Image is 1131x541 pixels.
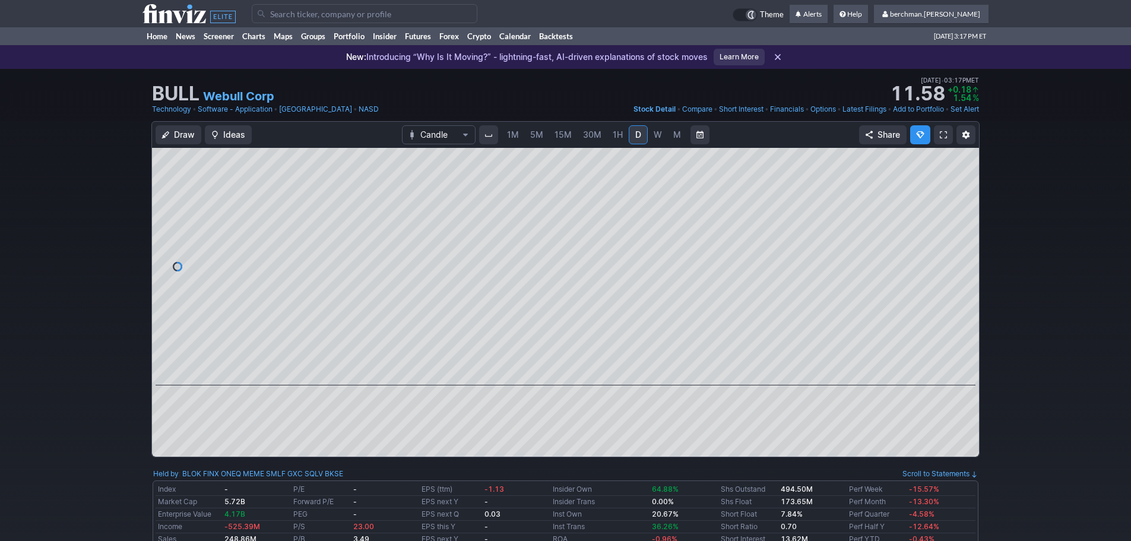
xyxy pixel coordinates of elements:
span: Theme [760,8,784,21]
a: 30M [578,125,607,144]
span: • [888,103,892,115]
a: Groups [297,27,330,45]
td: Insider Trans [550,496,650,508]
span: • [274,103,278,115]
span: • [945,103,949,115]
small: - [224,485,228,493]
span: % [972,93,979,103]
p: Introducing “Why Is It Moving?” - lightning-fast, AI-driven explanations of stock moves [346,51,708,63]
a: M [668,125,687,144]
td: PEG [291,508,351,521]
a: Charts [238,27,270,45]
span: • [837,103,841,115]
b: - [484,522,488,531]
span: • [677,103,681,115]
span: +0.18 [948,84,971,94]
td: EPS next Y [419,496,481,508]
a: Short Float [721,510,757,518]
a: berchman.[PERSON_NAME] [874,5,989,24]
b: 494.50M [781,485,813,493]
a: Maps [270,27,297,45]
td: Shs Outstand [718,483,778,496]
a: Set Alert [951,103,979,115]
a: BKSE [325,468,343,480]
button: Ideas [205,125,252,144]
td: Insider Own [550,483,650,496]
a: 1M [502,125,524,144]
a: Short Interest [719,103,763,115]
a: Crypto [463,27,495,45]
span: -15.57% [909,485,939,493]
span: • [353,103,357,115]
a: Scroll to Statements [902,469,978,478]
span: berchman.[PERSON_NAME] [890,10,980,18]
span: 30M [583,129,601,140]
td: Perf Week [847,483,907,496]
a: Forex [435,27,463,45]
a: 5M [525,125,549,144]
h1: BULL [152,84,199,103]
a: NASD [359,103,379,115]
b: 173.65M [781,497,813,506]
a: 7.84% [781,510,803,518]
a: 0.70 [781,522,797,531]
span: 15M [555,129,572,140]
span: Candle [420,129,457,141]
b: - [353,497,357,506]
td: EPS (ttm) [419,483,481,496]
a: 15M [549,125,577,144]
span: 1M [507,129,519,140]
td: P/S [291,521,351,533]
span: 1H [613,129,623,140]
a: Home [142,27,172,45]
a: Latest Filings [842,103,886,115]
button: Chart Type [402,125,476,144]
a: Insider [369,27,401,45]
a: D [629,125,648,144]
span: 4.17B [224,510,245,518]
span: • [714,103,718,115]
b: 0.03 [484,510,500,518]
span: [DATE] 3:17 PM ET [934,27,986,45]
td: Inst Own [550,508,650,521]
a: Financials [770,103,804,115]
span: D [635,129,641,140]
b: 0.00% [652,497,674,506]
a: W [648,125,667,144]
a: SQLV [305,468,323,480]
a: Portfolio [330,27,369,45]
a: Screener [199,27,238,45]
span: 36.26% [652,522,679,531]
a: News [172,27,199,45]
a: Compare [682,103,712,115]
a: Short Ratio [721,522,758,531]
div: : [153,468,343,480]
button: Explore new features [910,125,930,144]
button: Interval [479,125,498,144]
strong: 11.58 [890,84,945,103]
button: Draw [156,125,201,144]
span: • [805,103,809,115]
a: Futures [401,27,435,45]
a: MEME [243,468,264,480]
a: FINX [203,468,219,480]
td: Inst Trans [550,521,650,533]
b: - [353,485,357,493]
a: Backtests [535,27,577,45]
span: Ideas [223,129,245,141]
a: Alerts [790,5,828,24]
span: -4.58% [909,510,934,518]
span: New: [346,52,366,62]
span: -1.13 [484,485,504,493]
a: GXC [287,468,303,480]
a: Software - Application [198,103,273,115]
td: Perf Quarter [847,508,907,521]
td: P/E [291,483,351,496]
span: Draw [174,129,195,141]
a: [GEOGRAPHIC_DATA] [279,103,352,115]
a: SMLF [266,468,286,480]
b: - [484,497,488,506]
button: Share [859,125,907,144]
button: Range [690,125,709,144]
